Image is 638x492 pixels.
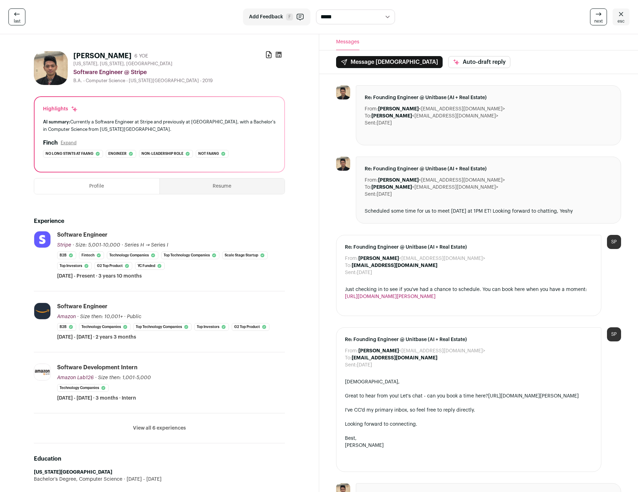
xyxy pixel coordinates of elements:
[61,140,77,146] button: Expand
[34,178,159,194] button: Profile
[73,68,285,77] div: Software Engineer @ Stripe
[365,191,377,198] dt: Sent:
[345,262,352,269] dt: To:
[365,120,377,127] dt: Sent:
[365,177,378,184] dt: From:
[249,13,283,20] span: Add Feedback
[336,34,359,50] button: Messages
[133,323,192,331] li: Top Technology Companies
[378,178,419,183] b: [PERSON_NAME]
[34,476,285,483] div: Bachelor’s Degree, Computer Science
[448,56,510,68] button: Auto-draft reply
[371,185,412,190] b: [PERSON_NAME]
[43,105,78,113] div: Highlights
[232,323,269,331] li: G2 Top Product
[57,243,71,248] span: Stripe
[134,53,148,60] div: 6 YOE
[57,384,109,392] li: Technology Companies
[345,393,593,400] div: Great to hear from you! Let's chat - can you book a time here?
[34,364,50,380] img: 65a19ceb0a4430189056c290cfd816226616aa9addc78267c33b86bf54c0d222.jpg
[378,107,419,111] b: [PERSON_NAME]
[357,269,372,276] dd: [DATE]
[135,262,165,270] li: YC Funded
[345,378,593,385] div: [DEMOGRAPHIC_DATA],
[108,150,127,157] span: Engineer
[222,251,268,259] li: Scale Stage Startup
[160,178,285,194] button: Resume
[365,165,613,172] span: Re: Founding Engineer @ Unitbase (AI + Real Estate)
[57,273,142,280] span: [DATE] - Present · 3 years 10 months
[488,394,579,399] a: [URL][DOMAIN_NAME][PERSON_NAME]
[141,150,183,157] span: Non-leadership role
[34,51,68,85] img: 2a3e64fd171a2c4fe2ddc84dc1fe82e7f0a0166375c1483c5551787aedebde68.jpg
[122,476,162,483] span: [DATE] - [DATE]
[57,251,76,259] li: B2B
[34,470,112,475] strong: [US_STATE][GEOGRAPHIC_DATA]
[345,442,593,449] div: [PERSON_NAME]
[365,208,613,215] div: Scheduled some time for us to meet [DATE] at 1PM ET! Looking forward to chatting, Yeshy
[345,407,593,414] div: I've CC'd my primary inbox, so feel free to reply directly.
[357,362,372,369] dd: [DATE]
[43,120,70,124] span: AI summary:
[73,243,120,248] span: · Size: 5,001-10,000
[336,85,350,99] img: 2a3e64fd171a2c4fe2ddc84dc1fe82e7f0a0166375c1483c5551787aedebde68.jpg
[365,94,613,101] span: Re: Founding Engineer @ Unitbase (AI + Real Estate)
[594,18,603,24] span: next
[57,262,92,270] li: Top Investors
[34,303,50,319] img: e36df5e125c6fb2c61edd5a0d3955424ed50ce57e60c515fc8d516ef803e31c7.jpg
[124,313,126,320] span: ·
[336,157,350,171] img: 2a3e64fd171a2c4fe2ddc84dc1fe82e7f0a0166375c1483c5551787aedebde68.jpg
[34,217,285,225] h2: Experience
[618,18,625,24] span: esc
[77,314,123,319] span: · Size then: 10,001+
[345,286,593,300] div: Just checking in to see if you've had a chance to schedule. You can book here when you have a mom...
[378,105,505,113] dd: <[EMAIL_ADDRESS][DOMAIN_NAME]>
[378,177,505,184] dd: <[EMAIL_ADDRESS][DOMAIN_NAME]>
[365,184,371,191] dt: To:
[358,256,399,261] b: [PERSON_NAME]
[57,334,136,341] span: [DATE] - [DATE] · 2 years 3 months
[345,336,593,343] span: Re: Founding Engineer @ Unitbase (AI + Real Estate)
[365,105,378,113] dt: From:
[43,139,58,147] h2: Finch
[336,56,443,68] button: Message [DEMOGRAPHIC_DATA]
[345,244,593,251] span: Re: Founding Engineer @ Unitbase (AI + Real Estate)
[34,455,285,463] h2: Education
[345,255,358,262] dt: From:
[34,231,50,248] img: c29228e9d9ae75acbec9f97acea12ad61565c350f760a79d6eec3e18ba7081be.jpg
[371,113,498,120] dd: <[EMAIL_ADDRESS][DOMAIN_NAME]>
[57,395,136,402] span: [DATE] - [DATE] · 3 months · Intern
[345,269,357,276] dt: Sent:
[107,251,158,259] li: Technology Companies
[345,294,436,299] a: [URL][DOMAIN_NAME][PERSON_NAME]
[194,323,229,331] li: Top Investors
[14,18,20,24] span: last
[127,314,141,319] span: Public
[57,323,76,331] li: B2B
[73,51,132,61] h1: [PERSON_NAME]
[286,13,293,20] span: F
[345,347,358,354] dt: From:
[79,323,130,331] li: Technology Companies
[95,375,151,380] span: · Size then: 1,001-5,000
[122,242,123,249] span: ·
[133,425,186,432] button: View all 6 experiences
[352,356,437,360] b: [EMAIL_ADDRESS][DOMAIN_NAME]
[377,120,392,127] dd: [DATE]
[352,263,437,268] b: [EMAIL_ADDRESS][DOMAIN_NAME]
[590,8,607,25] a: next
[358,255,485,262] dd: <[EMAIL_ADDRESS][DOMAIN_NAME]>
[345,435,593,442] div: Best,
[73,78,285,84] div: B.A. - Computer Science - [US_STATE][GEOGRAPHIC_DATA] - 2019
[365,113,371,120] dt: To:
[57,303,108,310] div: Software Engineer
[95,262,132,270] li: G2 Top Product
[45,150,93,157] span: No long stints at faang
[8,8,25,25] a: last
[57,364,138,371] div: Software Development Intern
[607,235,621,249] div: SP
[43,118,276,133] div: Currently a Software Engineer at Stripe and previously at [GEOGRAPHIC_DATA], with a Bachelor's in...
[371,114,412,119] b: [PERSON_NAME]
[57,314,76,319] span: Amazon
[607,327,621,341] div: SP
